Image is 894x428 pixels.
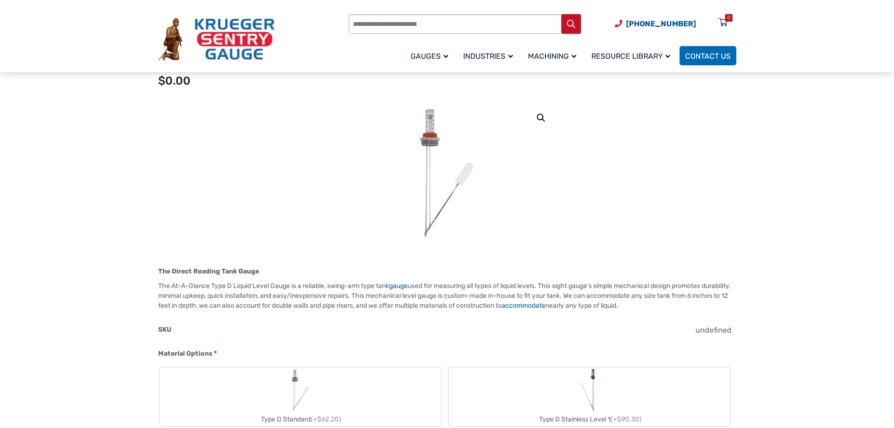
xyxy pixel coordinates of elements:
[160,412,441,426] div: Type D Standard
[502,302,545,310] a: accommodate
[214,349,217,358] abbr: required
[411,52,448,61] span: Gauges
[158,267,259,275] strong: The Direct Reading Tank Gauge
[577,367,602,412] img: Chemical Sight Gauge
[160,367,441,426] label: Type D Standard
[405,45,458,67] a: Gauges
[458,45,522,67] a: Industries
[685,52,731,61] span: Contact Us
[626,19,696,28] span: [PHONE_NUMBER]
[158,326,171,334] span: SKU
[680,46,736,65] a: Contact Us
[591,52,670,61] span: Resource Library
[615,18,696,30] a: Phone Number (920) 434-8860
[449,412,730,426] div: Type D Stainless Level 1
[158,281,736,311] p: The At-A-Glance Type D Liquid Level Gauge is a reliable, swing-arm type tank used for measuring a...
[586,45,680,67] a: Resource Library
[528,52,576,61] span: Machining
[390,102,503,243] img: At A Glance
[449,367,730,426] label: Type D Stainless Level 1
[389,282,408,290] a: gauge
[522,45,586,67] a: Machining
[311,415,341,423] span: (+$62.20)
[463,52,513,61] span: Industries
[727,14,730,22] div: 0
[158,350,213,358] span: Material Options
[533,109,550,126] a: View full-screen image gallery
[158,18,275,61] img: Krueger Sentry Gauge
[611,415,642,423] span: (+$90.30)
[158,74,191,87] span: $0.00
[695,326,732,335] span: undefined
